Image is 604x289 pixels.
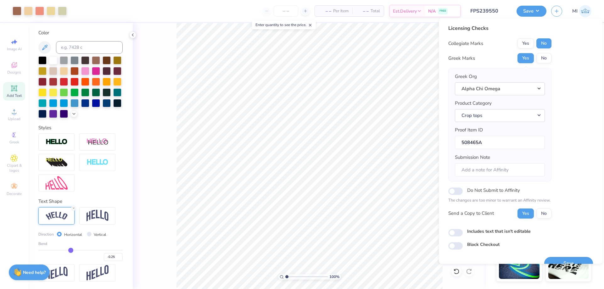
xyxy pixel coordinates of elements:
[393,8,417,14] span: Est. Delivery
[8,116,20,121] span: Upload
[466,5,512,17] input: Untitled Design
[87,159,109,166] img: Negative Space
[455,126,483,134] label: Proof Item ID
[38,231,54,237] span: Direction
[517,38,534,48] button: Yes
[536,208,551,219] button: No
[579,5,591,17] img: Mark Isaac
[517,53,534,63] button: Yes
[38,124,123,131] div: Styles
[87,138,109,146] img: Shadow
[87,210,109,222] img: Arch
[455,73,477,80] label: Greek Org
[46,267,68,279] img: Flag
[46,158,68,168] img: 3d Illusion
[448,40,483,47] div: Collegiate Marks
[7,93,22,98] span: Add Text
[23,270,46,275] strong: Need help?
[428,8,436,14] span: N/A
[274,5,298,17] input: – –
[455,109,545,122] button: Crop tops
[7,191,22,196] span: Decorate
[319,8,331,14] span: – –
[9,140,19,145] span: Greek
[56,41,123,54] input: e.g. 7428 c
[572,8,578,15] span: MI
[7,70,21,75] span: Designs
[517,6,546,17] button: Save
[448,25,551,32] div: Licensing Checks
[467,241,500,248] label: Block Checkout
[455,163,545,177] input: Add a note for Affinity
[448,210,494,217] div: Send a Copy to Client
[455,100,492,107] label: Product Category
[94,232,106,237] label: Vertical
[371,8,380,14] span: Total
[455,154,490,161] label: Submission Note
[38,29,123,36] div: Color
[517,208,534,219] button: Yes
[439,9,446,13] span: FREE
[46,138,68,146] img: Stroke
[536,53,551,63] button: No
[3,163,25,173] span: Clipart & logos
[46,212,68,220] img: Arc
[455,82,545,95] button: Alpha Chi Omega
[572,5,591,17] a: MI
[38,241,47,247] span: Bend
[329,274,339,280] span: 100 %
[38,198,123,205] div: Text Shape
[467,228,531,235] label: Includes text that isn't editable
[46,176,68,190] img: Free Distort
[356,8,369,14] span: – –
[64,232,82,237] label: Horizontal
[467,186,520,194] label: Do Not Submit to Affinity
[87,265,109,281] img: Rise
[252,20,316,29] div: Enter quantity to see the price.
[448,197,551,204] p: The changes are too minor to warrant an Affinity review.
[7,47,22,52] span: Image AI
[536,38,551,48] button: No
[544,257,593,270] button: Save
[333,8,349,14] span: Per Item
[448,55,475,62] div: Greek Marks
